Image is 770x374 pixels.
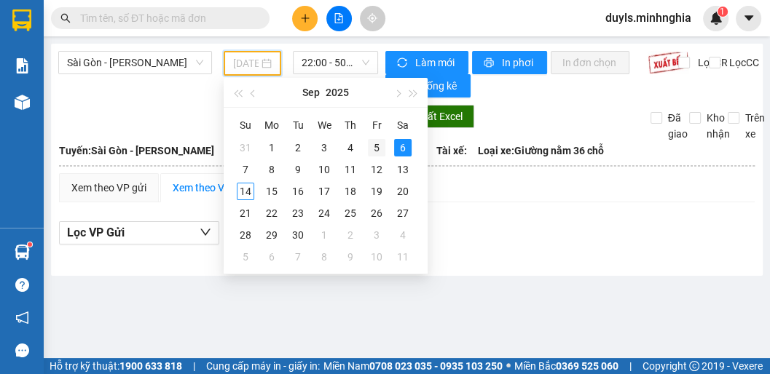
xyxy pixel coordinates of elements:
button: bar-chartThống kê [385,74,471,98]
span: Tài xế: [436,143,467,159]
button: plus [292,6,318,31]
td: 2025-10-11 [390,246,416,268]
span: duyls.minhnghia [594,9,703,27]
span: aim [367,13,377,23]
span: 1 [720,7,725,17]
div: 4 [342,139,359,156]
td: 2025-09-06 [390,137,416,159]
td: 2025-10-07 [285,246,311,268]
button: Sep [302,78,320,107]
button: Lọc VP Gửi [59,221,219,244]
td: 2025-10-06 [259,246,285,268]
div: 23 [289,204,307,222]
span: search [60,13,71,23]
span: Đã giao [662,110,694,142]
td: 2025-09-11 [337,159,364,180]
button: printerIn phơi [472,51,547,74]
div: 6 [263,248,280,266]
img: 9k= [648,51,689,74]
div: 17 [315,183,333,200]
td: 2025-09-16 [285,180,311,202]
td: 2025-09-13 [390,159,416,180]
div: 28 [237,226,254,244]
th: Mo [259,114,285,137]
span: ⚪️ [506,363,511,369]
div: 3 [368,226,385,244]
td: 2025-09-14 [232,180,259,202]
div: 10 [315,161,333,178]
div: 16 [289,183,307,200]
span: sync [397,57,409,69]
td: 2025-10-10 [364,246,390,268]
div: 11 [394,248,412,266]
span: Lọc VP Gửi [67,223,125,242]
td: 2025-09-05 [364,137,390,159]
td: 2025-10-09 [337,246,364,268]
td: 2025-09-03 [311,137,337,159]
img: warehouse-icon [15,95,30,110]
span: Làm mới [415,55,457,71]
div: 13 [394,161,412,178]
td: 2025-09-02 [285,137,311,159]
td: 2025-09-22 [259,202,285,224]
button: aim [360,6,385,31]
button: file-add [326,6,352,31]
button: caret-down [736,6,761,31]
div: 8 [315,248,333,266]
strong: 0708 023 035 - 0935 103 250 [369,360,503,372]
span: printer [484,57,496,69]
div: 15 [263,183,280,200]
th: Fr [364,114,390,137]
div: 8 [263,161,280,178]
td: 2025-09-28 [232,224,259,246]
span: 22:00 - 50H-350.51 [302,52,369,73]
div: 11 [342,161,359,178]
th: Sa [390,114,416,137]
div: 1 [315,226,333,244]
td: 2025-10-08 [311,246,337,268]
td: 2025-09-15 [259,180,285,202]
td: 2025-09-26 [364,202,390,224]
div: 27 [394,204,412,222]
div: 9 [289,161,307,178]
div: 6 [394,139,412,156]
div: 5 [368,139,385,156]
td: 2025-09-24 [311,202,337,224]
div: 3 [315,139,333,156]
th: Tu [285,114,311,137]
img: icon-new-feature [710,12,723,25]
span: Lọc CR [692,55,730,71]
td: 2025-09-25 [337,202,364,224]
td: 2025-09-12 [364,159,390,180]
span: notification [15,311,29,325]
div: 25 [342,204,359,222]
strong: 0369 525 060 [556,360,618,372]
div: 2 [342,226,359,244]
span: Sài Gòn - Phan Rí [67,52,203,73]
span: Loại xe: Giường nằm 36 chỗ [478,143,604,159]
img: warehouse-icon [15,244,30,260]
span: Miền Bắc [514,358,618,374]
td: 2025-09-17 [311,180,337,202]
span: caret-down [742,12,755,25]
td: 2025-09-20 [390,180,416,202]
td: 2025-09-23 [285,202,311,224]
span: Cung cấp máy in - giấy in: [206,358,320,374]
div: 26 [368,204,385,222]
td: 2025-09-07 [232,159,259,180]
span: Lọc CC [723,55,761,71]
div: 9 [342,248,359,266]
td: 2025-09-30 [285,224,311,246]
td: 2025-10-04 [390,224,416,246]
div: 18 [342,183,359,200]
div: 14 [237,183,254,200]
span: Thống kê [415,78,459,94]
input: 06/09/2025 [233,55,259,71]
span: down [200,226,211,238]
td: 2025-09-27 [390,202,416,224]
button: syncLàm mới [385,51,468,74]
td: 2025-10-05 [232,246,259,268]
td: 2025-10-03 [364,224,390,246]
td: 2025-10-01 [311,224,337,246]
span: In phơi [502,55,535,71]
